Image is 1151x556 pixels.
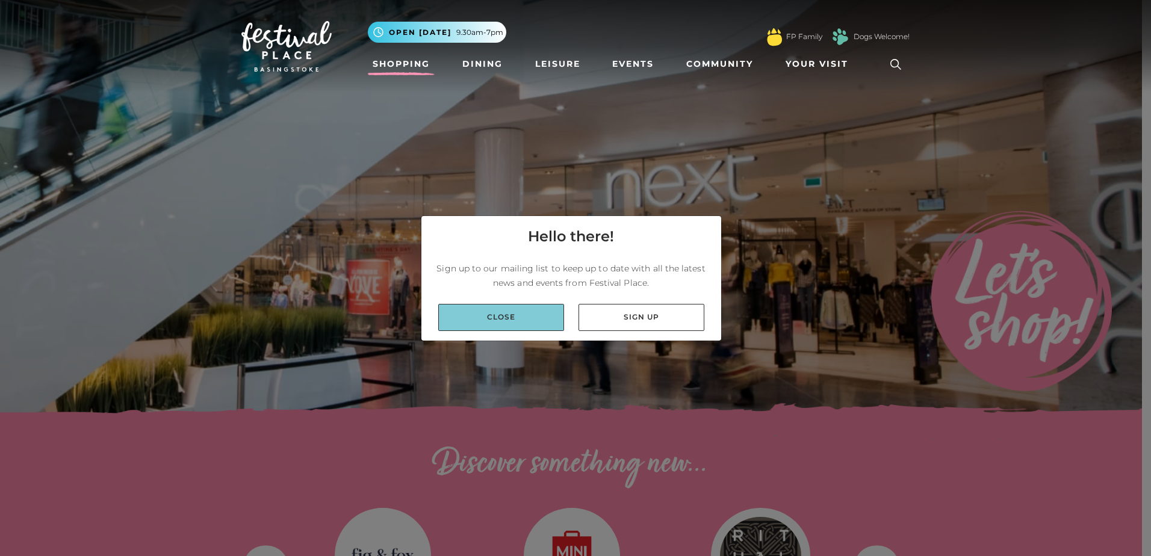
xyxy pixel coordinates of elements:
[579,304,704,331] a: Sign up
[438,304,564,331] a: Close
[528,226,614,247] h4: Hello there!
[456,27,503,38] span: 9.30am-7pm
[458,53,507,75] a: Dining
[854,31,910,42] a: Dogs Welcome!
[781,53,859,75] a: Your Visit
[368,53,435,75] a: Shopping
[389,27,451,38] span: Open [DATE]
[431,261,712,290] p: Sign up to our mailing list to keep up to date with all the latest news and events from Festival ...
[368,22,506,43] button: Open [DATE] 9.30am-7pm
[681,53,758,75] a: Community
[786,58,848,70] span: Your Visit
[530,53,585,75] a: Leisure
[607,53,659,75] a: Events
[241,21,332,72] img: Festival Place Logo
[786,31,822,42] a: FP Family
